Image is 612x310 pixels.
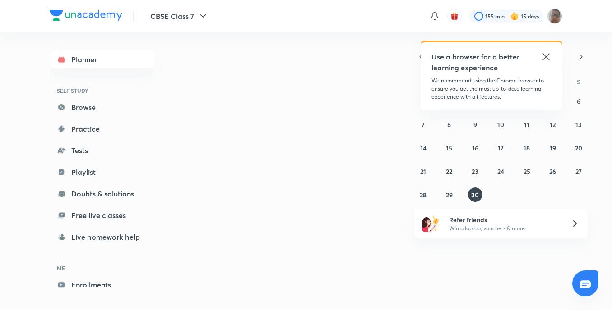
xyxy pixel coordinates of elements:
[446,167,452,176] abbr: September 22, 2025
[50,141,154,160] a: Tests
[50,50,154,68] a: Planner
[546,141,560,155] button: September 19, 2025
[431,51,521,73] h5: Use a browser for a better learning experience
[442,187,456,202] button: September 29, 2025
[471,191,479,199] abbr: September 30, 2025
[571,141,586,155] button: September 20, 2025
[468,164,482,178] button: September 23, 2025
[449,224,560,232] p: Win a laptop, vouchers & more
[571,117,586,132] button: September 13, 2025
[449,215,560,224] h6: Refer friends
[468,187,482,202] button: September 30, 2025
[442,164,456,178] button: September 22, 2025
[420,191,427,199] abbr: September 28, 2025
[145,7,214,25] button: CBSE Class 7
[519,117,534,132] button: September 11, 2025
[494,141,508,155] button: September 17, 2025
[446,144,452,152] abbr: September 15, 2025
[510,12,519,21] img: streak
[571,164,586,178] button: September 27, 2025
[50,228,154,246] a: Live homework help
[473,120,477,129] abbr: September 9, 2025
[577,97,580,105] abbr: September 6, 2025
[50,163,154,181] a: Playlist
[472,167,478,176] abbr: September 23, 2025
[547,9,562,24] img: Vinayak Mishra
[50,98,154,116] a: Browse
[50,120,154,138] a: Practice
[416,164,431,178] button: September 21, 2025
[468,141,482,155] button: September 16, 2025
[420,144,427,152] abbr: September 14, 2025
[575,144,582,152] abbr: September 20, 2025
[472,144,478,152] abbr: September 16, 2025
[416,141,431,155] button: September 14, 2025
[50,10,122,23] a: Company Logo
[416,117,431,132] button: September 7, 2025
[50,276,154,294] a: Enrollments
[549,167,556,176] abbr: September 26, 2025
[442,117,456,132] button: September 8, 2025
[447,120,451,129] abbr: September 8, 2025
[422,120,425,129] abbr: September 7, 2025
[50,83,154,98] h6: SELF STUDY
[450,12,459,20] img: avatar
[494,164,508,178] button: September 24, 2025
[575,167,582,176] abbr: September 27, 2025
[447,9,462,23] button: avatar
[577,77,580,86] abbr: Saturday
[546,164,560,178] button: September 26, 2025
[524,120,529,129] abbr: September 11, 2025
[468,117,482,132] button: September 9, 2025
[575,120,582,129] abbr: September 13, 2025
[420,167,426,176] abbr: September 21, 2025
[431,77,552,101] p: We recommend using the Chrome browser to ensure you get the most up-to-date learning experience w...
[446,191,453,199] abbr: September 29, 2025
[524,144,530,152] abbr: September 18, 2025
[497,120,504,129] abbr: September 10, 2025
[494,117,508,132] button: September 10, 2025
[519,141,534,155] button: September 18, 2025
[50,185,154,203] a: Doubts & solutions
[498,144,504,152] abbr: September 17, 2025
[50,206,154,224] a: Free live classes
[546,117,560,132] button: September 12, 2025
[442,141,456,155] button: September 15, 2025
[422,214,440,232] img: referral
[571,94,586,108] button: September 6, 2025
[416,187,431,202] button: September 28, 2025
[497,167,504,176] abbr: September 24, 2025
[550,144,556,152] abbr: September 19, 2025
[50,260,154,276] h6: ME
[550,120,556,129] abbr: September 12, 2025
[519,164,534,178] button: September 25, 2025
[50,10,122,21] img: Company Logo
[524,167,530,176] abbr: September 25, 2025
